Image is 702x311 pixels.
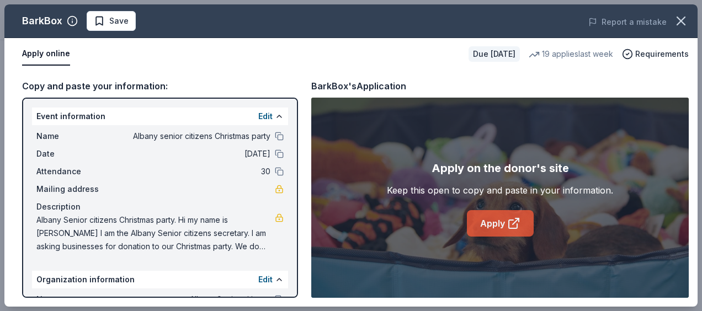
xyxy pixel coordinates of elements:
[110,293,270,306] span: Albany Senior citizens
[36,183,110,196] span: Mailing address
[32,271,288,288] div: Organization information
[635,47,689,61] span: Requirements
[110,147,270,160] span: [DATE]
[36,293,110,306] span: Name
[467,210,534,237] a: Apply
[36,130,110,143] span: Name
[36,165,110,178] span: Attendance
[22,12,62,30] div: BarkBox
[588,15,667,29] button: Report a mistake
[110,165,270,178] span: 30
[258,273,273,286] button: Edit
[36,147,110,160] span: Date
[87,11,136,31] button: Save
[22,42,70,66] button: Apply online
[387,184,613,197] div: Keep this open to copy and paste in your information.
[36,213,275,253] span: Albany Senior citizens Christmas party. Hi my name is [PERSON_NAME] I am the Albany Senior citize...
[311,79,406,93] div: BarkBox's Application
[469,46,520,62] div: Due [DATE]
[432,159,569,177] div: Apply on the donor's site
[109,14,129,28] span: Save
[110,130,270,143] span: Albany senior citizens Christmas party
[22,79,298,93] div: Copy and paste your information:
[36,200,284,213] div: Description
[529,47,613,61] div: 19 applies last week
[32,108,288,125] div: Event information
[258,110,273,123] button: Edit
[622,47,689,61] button: Requirements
